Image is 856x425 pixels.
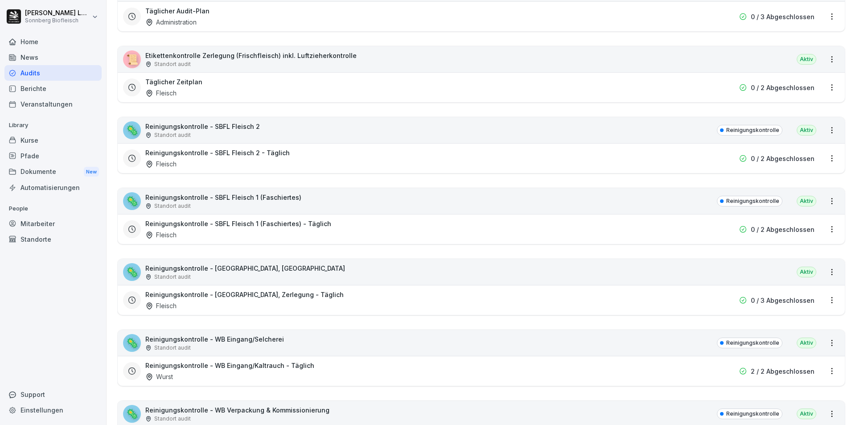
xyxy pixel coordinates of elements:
[84,167,99,177] div: New
[4,50,102,65] a: News
[145,77,202,87] h3: Täglicher Zeitplan
[123,192,141,210] div: 🦠
[4,96,102,112] a: Veranstaltungen
[145,372,173,381] div: Wurst
[751,296,815,305] p: 0 / 3 Abgeschlossen
[145,88,177,98] div: Fleisch
[4,164,102,180] a: DokumenteNew
[154,202,191,210] p: Standort audit
[726,197,779,205] p: Reinigungskontrolle
[4,402,102,418] a: Einstellungen
[4,65,102,81] a: Audits
[145,193,301,202] p: Reinigungskontrolle - SBFL Fleisch 1 (Faschiertes)
[154,344,191,352] p: Standort audit
[123,121,141,139] div: 🦠
[145,405,329,415] p: Reinigungskontrolle - WB Verpackung & Kommissionierung
[145,122,260,131] p: Reinigungskontrolle - SBFL Fleisch 2
[4,81,102,96] a: Berichte
[751,12,815,21] p: 0 / 3 Abgeschlossen
[797,54,816,65] div: Aktiv
[751,83,815,92] p: 0 / 2 Abgeschlossen
[4,180,102,195] a: Automatisierungen
[751,154,815,163] p: 0 / 2 Abgeschlossen
[123,334,141,352] div: 🦠
[751,367,815,376] p: 2 / 2 Abgeschlossen
[154,60,191,68] p: Standort audit
[145,17,197,27] div: Administration
[123,405,141,423] div: 🦠
[4,148,102,164] a: Pfade
[145,264,345,273] p: Reinigungskontrolle - [GEOGRAPHIC_DATA], [GEOGRAPHIC_DATA]
[145,6,210,16] h3: Täglicher Audit-Plan
[797,196,816,206] div: Aktiv
[4,132,102,148] a: Kurse
[145,219,331,228] h3: Reinigungskontrolle - SBFL Fleisch 1 (Faschiertes) - Täglich
[145,334,284,344] p: Reinigungskontrolle - WB Eingang/Selcherei
[25,17,90,24] p: Sonnberg Biofleisch
[797,338,816,348] div: Aktiv
[145,159,177,169] div: Fleisch
[751,225,815,234] p: 0 / 2 Abgeschlossen
[726,410,779,418] p: Reinigungskontrolle
[4,387,102,402] div: Support
[154,273,191,281] p: Standort audit
[123,50,141,68] div: 📜
[154,415,191,423] p: Standort audit
[4,118,102,132] p: Library
[145,148,290,157] h3: Reinigungskontrolle - SBFL Fleisch 2 - Täglich
[4,164,102,180] div: Dokumente
[25,9,90,17] p: [PERSON_NAME] Lumetsberger
[797,125,816,136] div: Aktiv
[123,263,141,281] div: 🦠
[4,202,102,216] p: People
[145,230,177,239] div: Fleisch
[4,216,102,231] a: Mitarbeiter
[726,126,779,134] p: Reinigungskontrolle
[145,361,314,370] h3: Reinigungskontrolle - WB Eingang/Kaltrauch - Täglich
[726,339,779,347] p: Reinigungskontrolle
[4,231,102,247] a: Standorte
[154,131,191,139] p: Standort audit
[4,34,102,50] a: Home
[145,51,357,60] p: Etikettenkontrolle Zerlegung (Frischfleisch) inkl. Luftzieherkontrolle
[145,301,177,310] div: Fleisch
[797,408,816,419] div: Aktiv
[145,290,344,299] h3: Reinigungskontrolle - [GEOGRAPHIC_DATA], Zerlegung - Täglich
[797,267,816,277] div: Aktiv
